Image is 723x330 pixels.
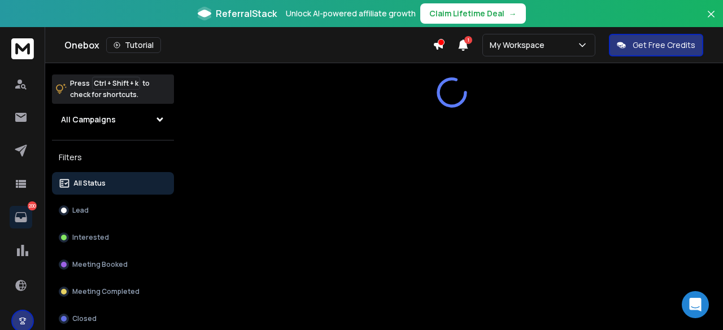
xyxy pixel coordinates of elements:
span: → [509,8,517,19]
a: 200 [10,206,32,228]
button: Claim Lifetime Deal→ [420,3,526,24]
button: Get Free Credits [609,34,703,56]
p: Unlock AI-powered affiliate growth [286,8,416,19]
h3: Filters [52,149,174,165]
p: Get Free Credits [633,39,695,51]
p: Meeting Booked [72,260,128,269]
button: All Status [52,172,174,195]
p: Interested [72,233,109,242]
p: 200 [28,201,37,210]
button: Lead [52,199,174,222]
button: Interested [52,226,174,249]
p: My Workspace [490,39,549,51]
button: Meeting Booked [52,253,174,276]
h1: All Campaigns [61,114,116,125]
p: Meeting Completed [72,287,140,296]
span: Ctrl + Shift + k [92,77,140,90]
button: Meeting Completed [52,280,174,303]
button: Close banner [704,7,718,34]
span: 1 [464,36,472,44]
div: Onebox [64,37,433,53]
p: All Status [73,179,106,188]
button: Closed [52,307,174,330]
p: Lead [72,206,89,215]
span: ReferralStack [216,7,277,20]
button: All Campaigns [52,108,174,131]
p: Press to check for shortcuts. [70,78,150,100]
div: Open Intercom Messenger [682,291,709,318]
button: Tutorial [106,37,161,53]
p: Closed [72,314,97,323]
